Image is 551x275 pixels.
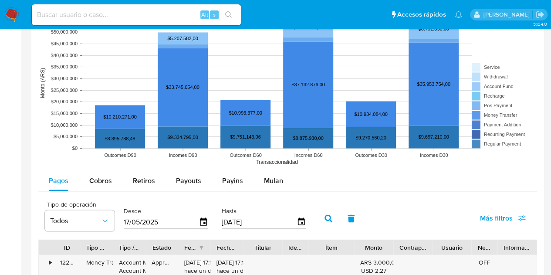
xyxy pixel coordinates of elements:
p: nicolas.fernandezallen@mercadolibre.com [483,10,532,19]
input: Buscar usuario o caso... [32,9,241,20]
a: Notificaciones [455,11,462,18]
span: 3.154.0 [533,20,547,27]
span: Accesos rápidos [397,10,446,19]
span: s [213,10,216,19]
button: search-icon [220,9,237,21]
span: Alt [201,10,208,19]
a: Salir [535,10,544,19]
